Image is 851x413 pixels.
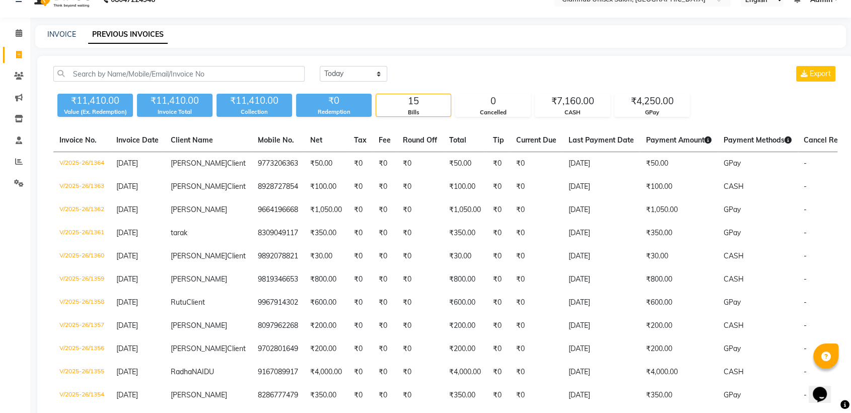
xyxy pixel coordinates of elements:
span: Client [186,298,205,307]
div: Invoice Total [137,108,212,116]
td: ₹0 [510,361,562,384]
div: ₹0 [296,94,372,108]
div: 0 [456,94,530,108]
td: ₹50.00 [443,152,487,176]
td: 9773206363 [252,152,304,176]
span: GPay [724,344,741,353]
td: ₹0 [510,291,562,314]
td: ₹600.00 [304,291,348,314]
td: ₹100.00 [443,175,487,198]
span: - [804,251,807,260]
span: - [804,367,807,376]
td: ₹50.00 [304,152,348,176]
td: ₹30.00 [640,245,718,268]
td: 9664196668 [252,198,304,222]
td: ₹1,050.00 [640,198,718,222]
td: V/2025-26/1355 [53,361,110,384]
td: ₹0 [510,268,562,291]
td: 8928727854 [252,175,304,198]
span: - [804,298,807,307]
span: CASH [724,274,744,284]
td: ₹0 [348,384,373,407]
td: ₹50.00 [640,152,718,176]
td: ₹0 [348,152,373,176]
td: ₹0 [373,314,397,337]
td: ₹200.00 [304,314,348,337]
span: - [804,274,807,284]
td: ₹0 [348,337,373,361]
td: [DATE] [562,337,640,361]
td: ₹0 [348,314,373,337]
div: Value (Ex. Redemption) [57,108,133,116]
span: CASH [724,321,744,330]
span: [DATE] [116,298,138,307]
td: ₹0 [348,361,373,384]
span: Export [810,69,831,78]
td: V/2025-26/1359 [53,268,110,291]
td: ₹0 [373,222,397,245]
span: Client [227,344,246,353]
div: 15 [376,94,451,108]
span: GPay [724,228,741,237]
span: [PERSON_NAME] [171,344,227,353]
td: ₹0 [510,222,562,245]
td: ₹0 [373,175,397,198]
span: [PERSON_NAME] [171,274,227,284]
span: Tip [493,135,504,145]
td: ₹0 [397,198,443,222]
span: [DATE] [116,367,138,376]
div: CASH [535,108,610,117]
td: ₹0 [487,361,510,384]
span: [DATE] [116,228,138,237]
td: ₹0 [373,268,397,291]
span: Payment Amount [646,135,712,145]
td: V/2025-26/1363 [53,175,110,198]
span: [PERSON_NAME] [171,205,227,214]
td: ₹0 [510,152,562,176]
td: ₹0 [397,268,443,291]
span: [DATE] [116,274,138,284]
td: [DATE] [562,222,640,245]
td: ₹0 [348,268,373,291]
td: ₹0 [510,245,562,268]
td: [DATE] [562,175,640,198]
td: ₹1,050.00 [443,198,487,222]
span: CASH [724,182,744,191]
span: - [804,205,807,214]
td: V/2025-26/1357 [53,314,110,337]
a: INVOICE [47,30,76,39]
span: GPay [724,390,741,399]
td: 9167089917 [252,361,304,384]
td: V/2025-26/1360 [53,245,110,268]
td: ₹800.00 [443,268,487,291]
span: - [804,182,807,191]
input: Search by Name/Mobile/Email/Invoice No [53,66,305,82]
span: Last Payment Date [569,135,634,145]
td: 9819346653 [252,268,304,291]
button: Export [796,66,835,82]
td: [DATE] [562,268,640,291]
span: [PERSON_NAME] [171,182,227,191]
div: Collection [217,108,292,116]
div: ₹11,410.00 [57,94,133,108]
td: ₹0 [510,198,562,222]
td: ₹0 [397,175,443,198]
td: 8286777479 [252,384,304,407]
span: [DATE] [116,205,138,214]
td: ₹200.00 [640,314,718,337]
td: ₹0 [487,175,510,198]
span: [DATE] [116,390,138,399]
td: ₹0 [487,384,510,407]
td: ₹0 [510,175,562,198]
td: ₹0 [397,361,443,384]
td: ₹0 [373,198,397,222]
td: ₹30.00 [304,245,348,268]
td: ₹350.00 [640,384,718,407]
span: Round Off [403,135,437,145]
td: [DATE] [562,245,640,268]
td: ₹350.00 [304,384,348,407]
td: ₹0 [373,361,397,384]
span: [PERSON_NAME] [171,321,227,330]
td: 8309049117 [252,222,304,245]
span: CASH [724,367,744,376]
